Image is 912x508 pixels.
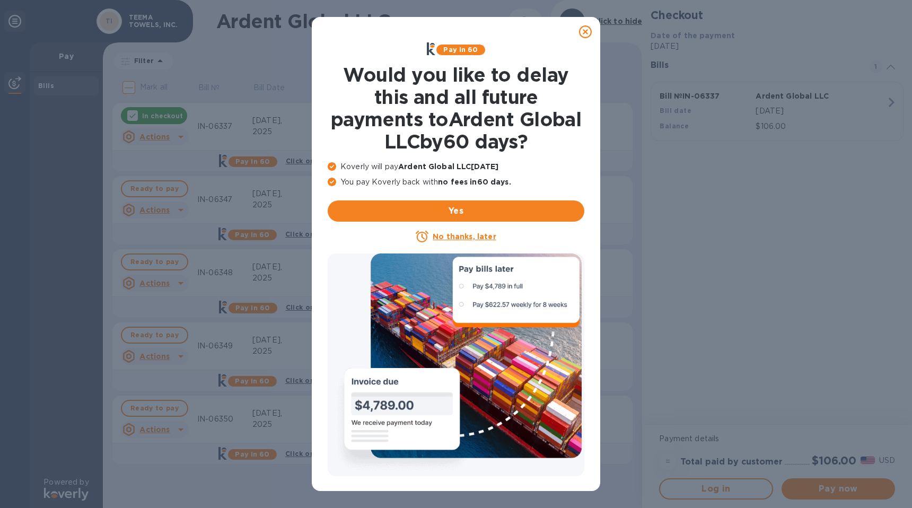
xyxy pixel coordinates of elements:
b: no fees in 60 days . [438,178,511,186]
p: Koverly will pay [328,161,584,172]
h1: Would you like to delay this and all future payments to Ardent Global LLC by 60 days ? [328,64,584,153]
b: Pay in 60 [443,46,478,54]
b: Ardent Global LLC [DATE] [398,162,498,171]
button: Yes [328,200,584,222]
span: Yes [336,205,576,217]
u: No thanks, later [433,232,496,241]
p: You pay Koverly back with [328,177,584,188]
